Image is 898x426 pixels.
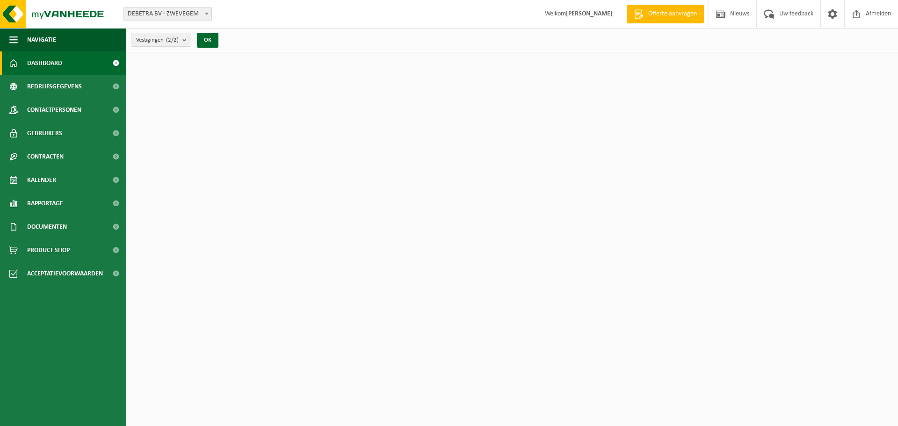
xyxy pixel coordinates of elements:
[566,10,613,17] strong: [PERSON_NAME]
[27,98,81,122] span: Contactpersonen
[27,168,56,192] span: Kalender
[124,7,211,21] span: DEBETRA BV - ZWEVEGEM
[166,37,179,43] count: (2/2)
[27,215,67,238] span: Documenten
[136,33,179,47] span: Vestigingen
[27,122,62,145] span: Gebruikers
[27,238,70,262] span: Product Shop
[27,51,62,75] span: Dashboard
[27,192,63,215] span: Rapportage
[27,28,56,51] span: Navigatie
[627,5,704,23] a: Offerte aanvragen
[27,262,103,285] span: Acceptatievoorwaarden
[27,75,82,98] span: Bedrijfsgegevens
[646,9,699,19] span: Offerte aanvragen
[197,33,218,48] button: OK
[131,33,191,47] button: Vestigingen(2/2)
[123,7,212,21] span: DEBETRA BV - ZWEVEGEM
[27,145,64,168] span: Contracten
